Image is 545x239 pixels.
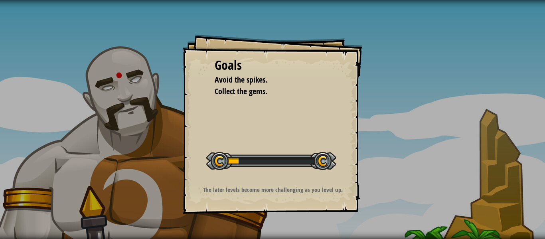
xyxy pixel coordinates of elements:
[205,74,328,86] li: Avoid the spikes.
[215,56,330,75] div: Goals
[205,86,328,97] li: Collect the gems.
[193,186,353,194] p: The later levels become more challenging as you level up.
[215,86,267,97] span: Collect the gems.
[215,74,267,85] span: Avoid the spikes.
